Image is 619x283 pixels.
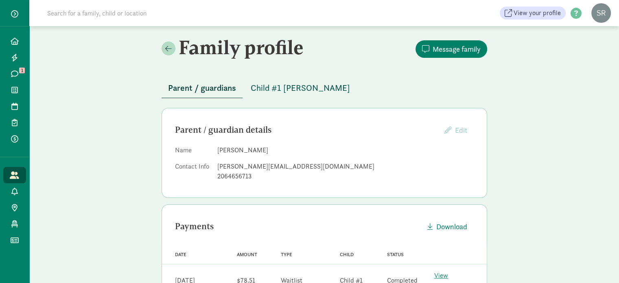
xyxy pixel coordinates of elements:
[455,125,467,135] span: Edit
[3,66,26,82] a: 1
[168,81,236,94] span: Parent / guardians
[237,252,257,257] span: Amount
[436,221,467,232] span: Download
[175,162,211,184] dt: Contact Info
[244,78,357,98] button: Child #1 [PERSON_NAME]
[162,36,323,59] h2: Family profile
[244,83,357,93] a: Child #1 [PERSON_NAME]
[416,40,487,58] button: Message family
[217,162,474,171] div: [PERSON_NAME][EMAIL_ADDRESS][DOMAIN_NAME]
[340,252,354,257] span: Child
[19,68,25,73] span: 1
[421,218,474,235] button: Download
[438,121,474,139] button: Edit
[175,123,438,136] div: Parent / guardian details
[387,252,404,257] span: Status
[162,83,243,93] a: Parent / guardians
[514,8,561,18] span: View your profile
[251,81,350,94] span: Child #1 [PERSON_NAME]
[578,244,619,283] iframe: Chat Widget
[175,220,421,233] div: Payments
[217,145,474,155] dd: [PERSON_NAME]
[42,5,271,21] input: Search for a family, child or location
[175,252,186,257] span: Date
[162,78,243,98] button: Parent / guardians
[433,44,481,55] span: Message family
[175,145,211,158] dt: Name
[500,7,566,20] a: View your profile
[281,252,292,257] span: Type
[217,171,474,181] div: 2064656713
